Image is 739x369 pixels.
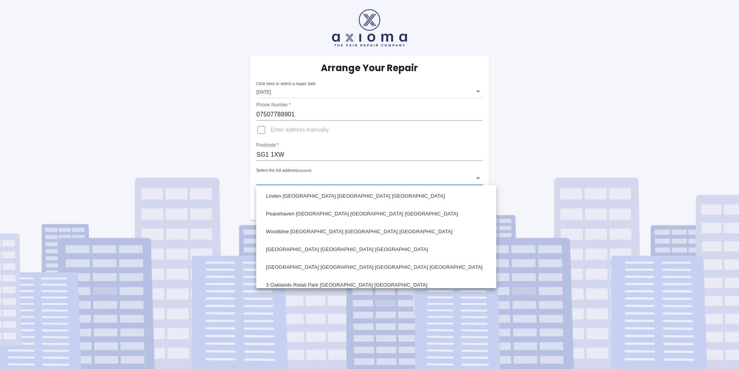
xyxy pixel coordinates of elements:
[258,241,494,258] li: [GEOGRAPHIC_DATA] [GEOGRAPHIC_DATA] [GEOGRAPHIC_DATA]
[258,276,494,294] li: 3 Oaklands Retail Park [GEOGRAPHIC_DATA] [GEOGRAPHIC_DATA]
[258,258,494,276] li: [GEOGRAPHIC_DATA] [GEOGRAPHIC_DATA] [GEOGRAPHIC_DATA] [GEOGRAPHIC_DATA]
[258,205,494,223] li: Peacehaven [GEOGRAPHIC_DATA] [GEOGRAPHIC_DATA] [GEOGRAPHIC_DATA]
[258,187,494,205] li: Linden [GEOGRAPHIC_DATA] [GEOGRAPHIC_DATA] [GEOGRAPHIC_DATA]
[258,223,494,241] li: Woodbine [GEOGRAPHIC_DATA] [GEOGRAPHIC_DATA] [GEOGRAPHIC_DATA]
